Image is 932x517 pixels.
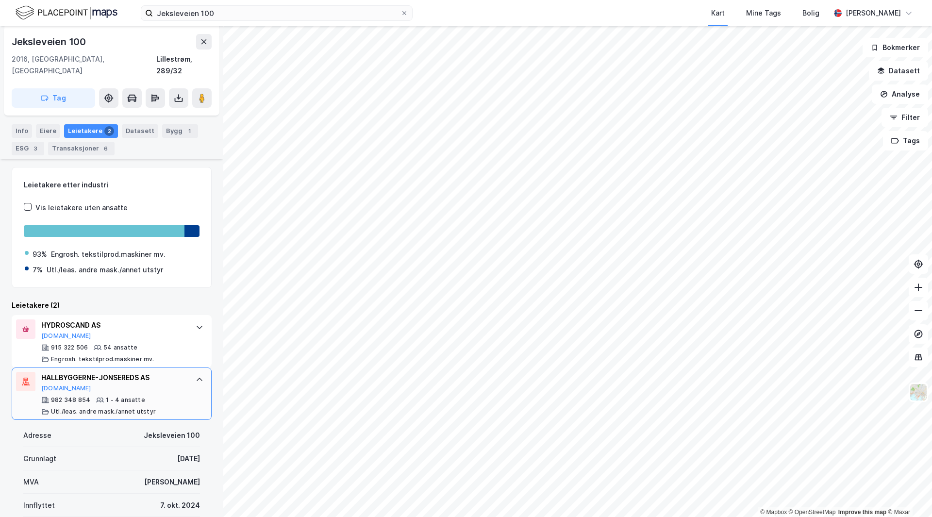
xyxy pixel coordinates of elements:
[12,34,88,50] div: Jeksleveien 100
[838,509,886,516] a: Improve this map
[760,509,787,516] a: Mapbox
[106,396,145,404] div: 1 - 4 ansatte
[41,332,91,340] button: [DOMAIN_NAME]
[47,264,163,276] div: Utl./leas. andre mask./annet utstyr
[144,476,200,488] div: [PERSON_NAME]
[51,249,166,260] div: Engrosh. tekstilprod.maskiner mv.
[863,38,928,57] button: Bokmerker
[23,500,55,511] div: Innflyttet
[33,264,43,276] div: 7%
[16,4,117,21] img: logo.f888ab2527a4732fd821a326f86c7f29.svg
[144,430,200,441] div: Jeksleveien 100
[31,144,40,153] div: 3
[12,124,32,138] div: Info
[883,131,928,150] button: Tags
[24,179,200,191] div: Leietakere etter industri
[177,453,200,465] div: [DATE]
[160,500,200,511] div: 7. okt. 2024
[789,509,836,516] a: OpenStreetMap
[103,344,137,351] div: 54 ansatte
[51,408,156,416] div: Utl./leas. andre mask./annet utstyr
[711,7,725,19] div: Kart
[51,344,88,351] div: 915 322 506
[883,470,932,517] div: Kontrollprogram for chat
[162,124,198,138] div: Bygg
[41,319,186,331] div: HYDROSCAND AS
[35,202,128,214] div: Vis leietakere uten ansatte
[869,61,928,81] button: Datasett
[12,53,156,77] div: 2016, [GEOGRAPHIC_DATA], [GEOGRAPHIC_DATA]
[41,372,186,384] div: HALLBYGGERNE-JONSEREDS AS
[746,7,781,19] div: Mine Tags
[12,300,212,311] div: Leietakere (2)
[51,355,154,363] div: Engrosh. tekstilprod.maskiner mv.
[36,124,60,138] div: Eiere
[64,124,118,138] div: Leietakere
[51,396,90,404] div: 982 348 854
[153,6,400,20] input: Søk på adresse, matrikkel, gårdeiere, leietakere eller personer
[41,384,91,392] button: [DOMAIN_NAME]
[12,142,44,155] div: ESG
[872,84,928,104] button: Analyse
[23,476,39,488] div: MVA
[23,453,56,465] div: Grunnlagt
[802,7,819,19] div: Bolig
[48,142,115,155] div: Transaksjoner
[909,383,928,401] img: Z
[33,249,47,260] div: 93%
[883,470,932,517] iframe: Chat Widget
[101,144,111,153] div: 6
[156,53,212,77] div: Lillestrøm, 289/32
[104,126,114,136] div: 2
[122,124,158,138] div: Datasett
[846,7,901,19] div: [PERSON_NAME]
[12,88,95,108] button: Tag
[23,430,51,441] div: Adresse
[882,108,928,127] button: Filter
[184,126,194,136] div: 1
